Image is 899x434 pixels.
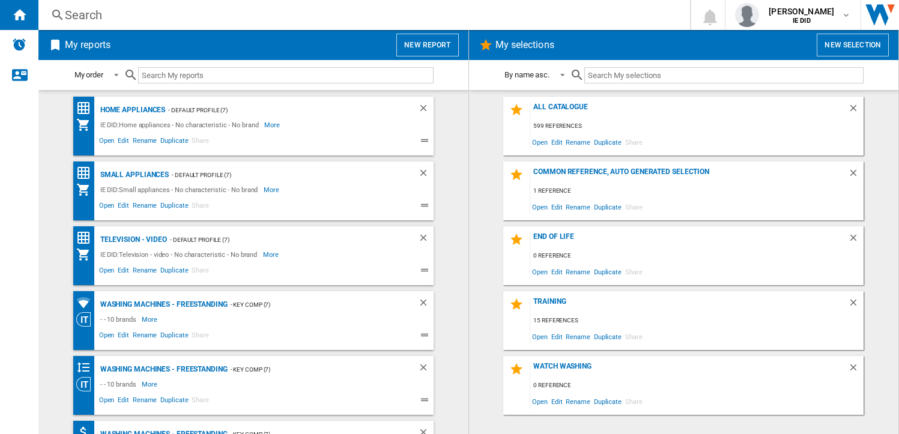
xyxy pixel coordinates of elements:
span: More [263,247,280,262]
div: IE DID:Home appliances - No characteristic - No brand [97,118,265,132]
div: Delete [418,103,434,118]
span: Rename [564,264,592,280]
div: Delete [848,232,864,249]
span: More [264,182,281,197]
div: Retailers banding [76,360,97,375]
span: Duplicate [159,135,190,149]
span: Open [97,394,117,409]
div: - Default profile (7) [169,167,394,182]
span: Share [190,200,211,214]
div: Price Matrix [76,231,97,246]
span: Rename [131,330,159,344]
span: Rename [564,328,592,345]
button: New report [396,34,458,56]
span: Open [97,135,117,149]
div: Delete [418,297,434,312]
span: Share [623,393,644,409]
span: Duplicate [159,394,190,409]
span: Edit [116,330,131,344]
span: Duplicate [592,134,623,150]
span: Rename [131,394,159,409]
span: Open [97,265,117,279]
div: My Assortment [76,247,97,262]
img: alerts-logo.svg [12,37,26,52]
span: Edit [549,393,565,409]
div: Washing machines - Freestanding [97,297,228,312]
div: Retailers coverage [76,295,97,310]
div: Home appliances [97,103,166,118]
span: [PERSON_NAME] [769,5,834,17]
span: Edit [549,134,565,150]
span: Open [530,264,549,280]
div: Delete [848,297,864,313]
span: Share [190,394,211,409]
div: - - 10 brands [97,377,142,391]
span: Rename [131,135,159,149]
span: Duplicate [592,328,623,345]
span: Edit [549,264,565,280]
div: Delete [418,167,434,182]
div: - Key Comp (7) [228,297,394,312]
div: 0 reference [530,378,864,393]
div: Price Matrix [76,166,97,181]
span: Share [623,134,644,150]
span: Open [97,200,117,214]
span: Rename [564,134,592,150]
span: Duplicate [592,264,623,280]
span: Edit [116,135,131,149]
div: - Default profile (7) [165,103,393,118]
div: Delete [848,167,864,184]
div: All Catalogue [530,103,848,119]
span: Share [190,135,211,149]
b: IE DID [793,17,811,25]
span: Duplicate [592,199,623,215]
div: Washing machines - Freestanding [97,362,228,377]
div: Small appliances [97,167,169,182]
span: Duplicate [159,330,190,344]
div: Delete [418,362,434,377]
div: Delete [848,103,864,119]
img: profile.jpg [735,3,759,27]
span: More [264,118,282,132]
div: IE DID:Television - video - No characteristic - No brand [97,247,263,262]
div: 0 reference [530,249,864,264]
div: 599 references [530,119,864,134]
span: Share [623,328,644,345]
input: Search My selections [584,67,864,83]
span: More [142,377,159,391]
span: Edit [549,328,565,345]
h2: My selections [493,34,557,56]
div: IE DID:Small appliances - No characteristic - No brand [97,182,264,197]
span: Open [530,199,549,215]
button: New selection [817,34,889,56]
span: Share [190,330,211,344]
span: Rename [131,265,159,279]
span: Edit [116,200,131,214]
span: Edit [116,394,131,409]
div: Delete [418,232,434,247]
span: Share [623,264,644,280]
div: Television - video [97,232,167,247]
span: Share [190,265,211,279]
span: Edit [549,199,565,215]
span: Edit [116,265,131,279]
div: - Key Comp (7) [228,362,394,377]
span: Open [97,330,117,344]
div: Category View [76,377,97,391]
span: Open [530,393,549,409]
div: end of life [530,232,848,249]
div: Search [65,7,659,23]
div: My order [74,70,103,79]
span: Open [530,134,549,150]
span: Duplicate [159,265,190,279]
span: Duplicate [159,200,190,214]
div: Category View [76,312,97,327]
div: My Assortment [76,118,97,132]
div: Training [530,297,848,313]
div: By name asc. [504,70,549,79]
span: Rename [564,393,592,409]
h2: My reports [62,34,113,56]
div: - - 10 brands [97,312,142,327]
div: Delete [848,362,864,378]
span: Open [530,328,549,345]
